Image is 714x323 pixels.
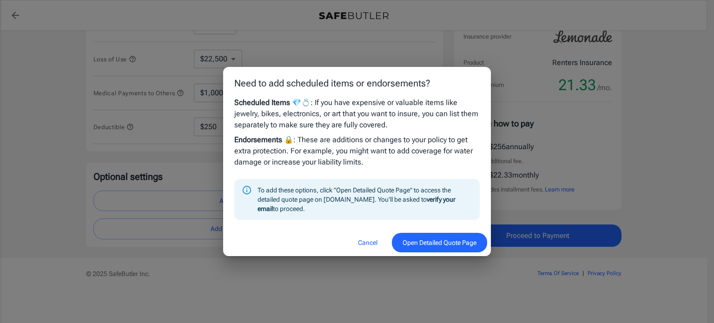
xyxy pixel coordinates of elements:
strong: Scheduled Items 💎💍 [234,98,311,107]
strong: verify your email [258,196,456,212]
p: : These are additions or changes to your policy to get extra protection. For example, you might w... [234,134,480,168]
strong: Endorsements 🔒 [234,135,293,144]
p: Need to add scheduled items or endorsements? [234,76,480,90]
div: To add these options, click "Open Detailed Quote Page" to access the detailed quote page on [DOMA... [258,182,472,217]
button: Open Detailed Quote Page [392,233,487,253]
p: : If you have expensive or valuable items like jewelry, bikes, electronics, or art that you want ... [234,97,480,131]
button: Cancel [347,233,388,253]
